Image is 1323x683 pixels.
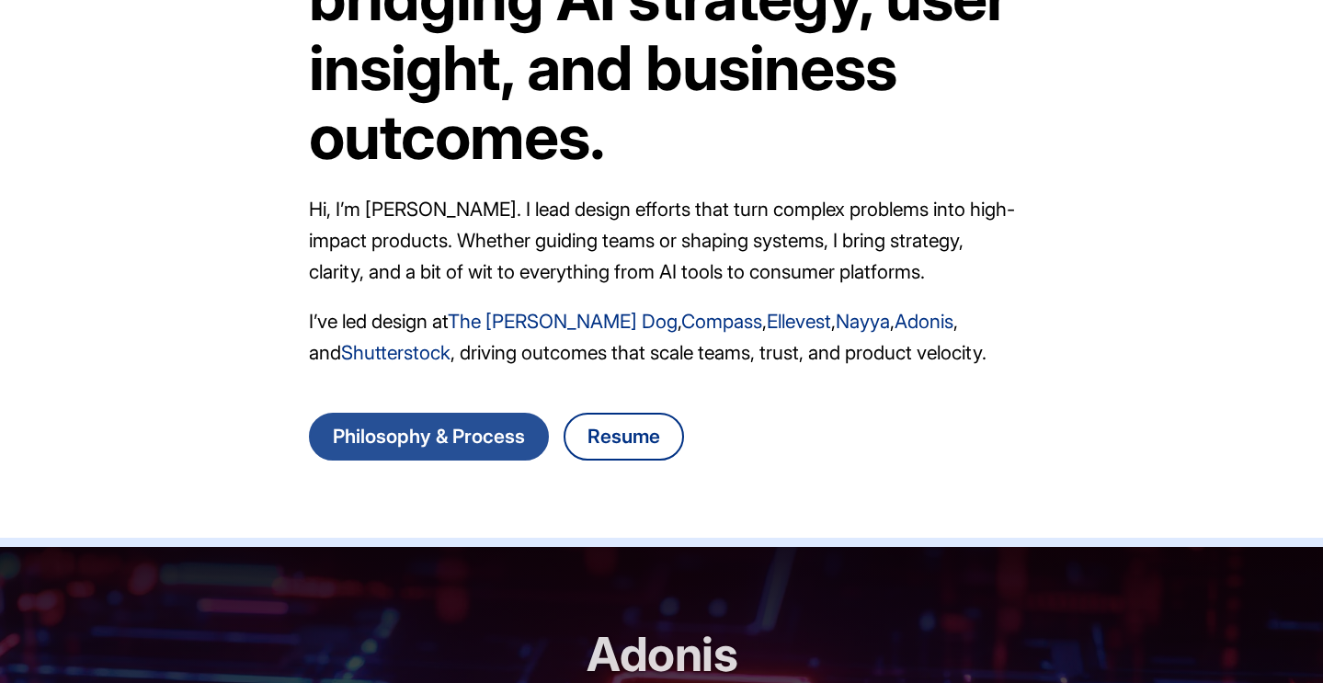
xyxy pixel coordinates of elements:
[767,310,831,333] a: Ellevest
[895,310,953,333] a: Adonis
[564,413,684,461] a: Download Danny Chang's resume as a PDF file
[681,310,762,333] a: Compass
[836,310,890,333] a: Nayya
[341,341,451,364] a: Shutterstock
[448,310,678,333] a: The [PERSON_NAME] Dog
[309,194,1015,288] p: Hi, I’m [PERSON_NAME]. I lead design efforts that turn complex problems into high-impact products...
[309,306,1015,369] p: I’ve led design at , , , , , and , driving outcomes that scale teams, trust, and product velocity.
[309,413,549,461] a: Go to Danny Chang's design philosophy and process page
